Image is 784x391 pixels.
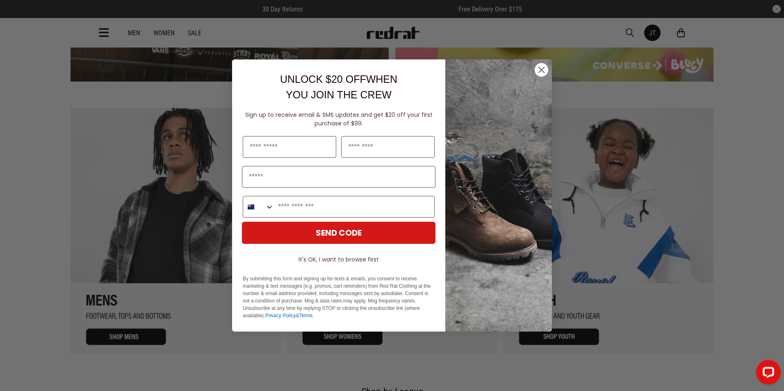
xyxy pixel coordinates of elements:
p: By submitting this form and signing up for texts & emails, you consent to receive marketing & tex... [243,275,435,319]
a: Terms [299,313,312,318]
span: YOU JOIN THE CREW [286,89,392,100]
iframe: LiveChat chat widget [750,357,784,391]
button: SEND CODE [242,222,435,244]
a: Privacy Policy [265,313,296,318]
img: f7662613-148e-4c88-9575-6c6b5b55a647.jpeg [445,59,552,332]
span: WHEN [366,73,397,85]
span: Sign up to receive email & SMS updates and get $20 off your first purchase of $99. [245,111,433,127]
button: It's OK, I want to browse first [242,252,435,267]
span: UNLOCK $20 OFF [280,73,366,85]
button: Search Countries [243,196,274,217]
img: New Zealand [248,204,254,210]
button: Close dialog [534,63,549,77]
input: Email [242,166,435,188]
input: First Name [243,136,336,158]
